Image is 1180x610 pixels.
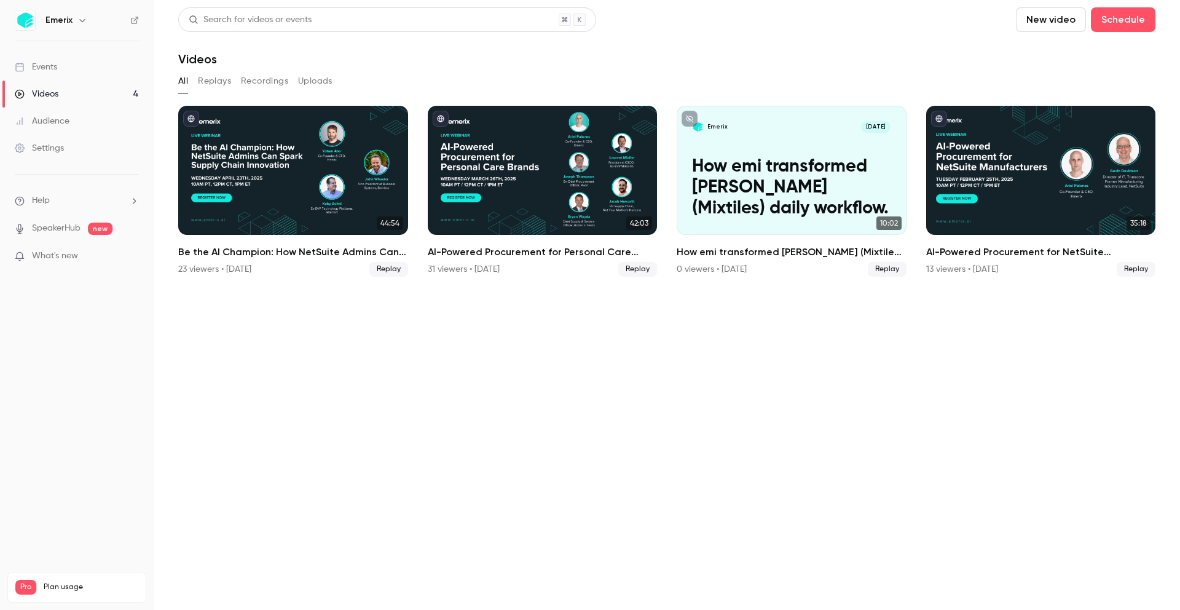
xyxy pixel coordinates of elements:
[428,263,500,275] div: 31 viewers • [DATE]
[15,88,58,100] div: Videos
[428,106,658,277] li: AI-Powered Procurement for Personal Care Brands
[433,111,449,127] button: published
[926,263,998,275] div: 13 viewers • [DATE]
[189,14,312,26] div: Search for videos or events
[682,111,698,127] button: unpublished
[183,111,199,127] button: published
[692,157,891,220] p: How emi transformed [PERSON_NAME] (Mixtiles) daily workflow.
[926,106,1156,277] li: AI-Powered Procurement for NetSuite Manufacturers
[1016,7,1086,32] button: New video
[926,245,1156,259] h2: AI-Powered Procurement for NetSuite Manufacturers
[692,121,704,133] img: How emi transformed Anna (Mixtiles) daily workflow.
[926,106,1156,277] a: 35:18AI-Powered Procurement for NetSuite Manufacturers13 viewers • [DATE]Replay
[428,106,658,277] a: 42:03AI-Powered Procurement for Personal Care Brands31 viewers • [DATE]Replay
[198,71,231,91] button: Replays
[677,245,907,259] h2: How emi transformed [PERSON_NAME] (Mixtiles) daily workflow.
[15,115,69,127] div: Audience
[178,106,1155,277] ul: Videos
[1091,7,1155,32] button: Schedule
[677,106,907,277] li: How emi transformed Anna (Mixtiles) daily workflow.
[241,71,288,91] button: Recordings
[44,582,138,592] span: Plan usage
[178,263,251,275] div: 23 viewers • [DATE]
[178,245,408,259] h2: Be the AI Champion: How NetSuite Admins Can Spark Supply Chain Innovation
[298,71,332,91] button: Uploads
[931,111,947,127] button: published
[707,123,728,131] p: Emerix
[32,222,81,235] a: SpeakerHub
[868,262,907,277] span: Replay
[15,10,35,30] img: Emerix
[15,142,64,154] div: Settings
[428,245,658,259] h2: AI-Powered Procurement for Personal Care Brands
[861,121,891,133] span: [DATE]
[178,106,408,277] li: Be the AI Champion: How NetSuite Admins Can Spark Supply Chain Innovation
[88,223,112,235] span: new
[15,61,57,73] div: Events
[377,216,403,230] span: 44:54
[32,250,78,263] span: What's new
[178,106,408,277] a: 44:54Be the AI Champion: How NetSuite Admins Can Spark Supply Chain Innovation23 viewers • [DATE]...
[369,262,408,277] span: Replay
[677,106,907,277] a: How emi transformed Anna (Mixtiles) daily workflow.Emerix[DATE]How emi transformed [PERSON_NAME] ...
[15,194,139,207] li: help-dropdown-opener
[1127,216,1150,230] span: 35:18
[178,7,1155,603] section: Videos
[178,71,188,91] button: All
[178,52,217,66] h1: Videos
[677,263,747,275] div: 0 viewers • [DATE]
[45,14,73,26] h6: Emerix
[32,194,50,207] span: Help
[626,216,652,230] span: 42:03
[618,262,657,277] span: Replay
[15,580,36,595] span: Pro
[1117,262,1155,277] span: Replay
[876,216,902,230] span: 10:02
[124,251,139,262] iframe: Noticeable Trigger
